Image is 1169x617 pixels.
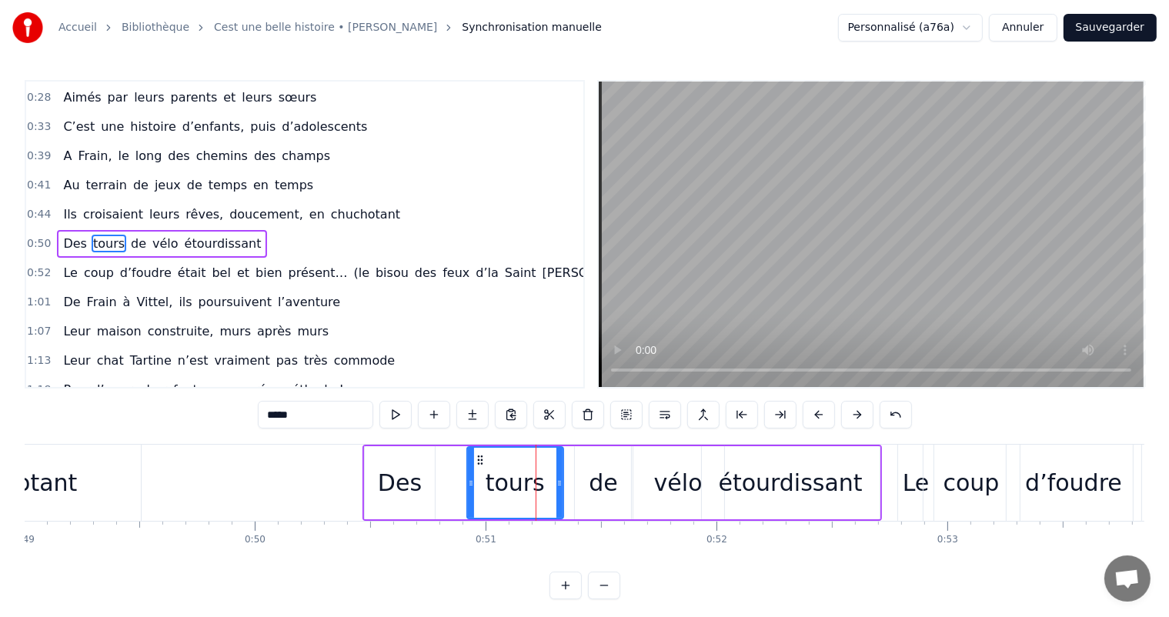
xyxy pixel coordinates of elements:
[62,352,92,369] span: Leur
[62,205,78,223] span: Ils
[58,20,602,35] nav: breadcrumb
[249,118,277,135] span: puis
[706,534,727,546] div: 0:52
[222,88,237,106] span: et
[106,88,130,106] span: par
[27,295,51,310] span: 1:01
[27,178,51,193] span: 0:41
[122,20,189,35] a: Bibliothèque
[146,322,215,340] span: construite,
[589,465,618,500] div: de
[14,534,35,546] div: 0:49
[486,465,545,500] div: tours
[176,352,210,369] span: n’est
[151,235,180,252] span: vélo
[277,88,319,106] span: sœurs
[172,381,199,399] span: faut
[474,264,500,282] span: d’la
[134,147,164,165] span: long
[62,235,89,252] span: Des
[213,352,272,369] span: vraiment
[413,264,438,282] span: des
[235,264,251,282] span: et
[95,352,125,369] span: chat
[132,88,165,106] span: leurs
[119,264,173,282] span: d’foudre
[240,88,273,106] span: leurs
[82,205,145,223] span: croisaient
[503,264,538,282] span: Saint
[95,381,169,399] span: l’approcher
[76,147,113,165] span: Frain,
[27,236,51,252] span: 0:50
[27,353,51,369] span: 1:13
[273,176,315,194] span: temps
[135,293,174,311] span: Vittel,
[129,235,148,252] span: de
[95,322,143,340] span: maison
[58,20,97,35] a: Accueil
[27,265,51,281] span: 0:52
[148,205,181,223] span: leurs
[654,465,703,500] div: vélo
[218,322,252,340] span: murs
[62,322,92,340] span: Leur
[153,176,182,194] span: jeux
[275,352,299,369] span: pas
[441,264,471,282] span: feux
[132,176,150,194] span: de
[129,352,173,369] span: Tartine
[117,147,131,165] span: le
[1104,555,1151,602] a: Ouvrir le chat
[256,322,292,340] span: après
[92,235,126,252] span: tours
[62,176,81,194] span: Au
[62,381,92,399] span: Pour
[1064,14,1157,42] button: Sauvegarder
[228,205,305,223] span: doucement,
[232,381,276,399] span: sacrée
[302,352,329,369] span: très
[378,465,422,500] div: Des
[280,147,332,165] span: champs
[129,118,178,135] span: histoire
[62,147,73,165] span: A
[280,118,369,135] span: d’adolescents
[122,293,132,311] span: à
[329,205,402,223] span: chuchotant
[374,264,410,282] span: bisou
[62,88,102,106] span: Aimés
[276,293,342,311] span: l’aventure
[166,147,191,165] span: des
[197,293,273,311] span: poursuivent
[185,176,204,194] span: de
[181,118,246,135] span: d’enfants,
[937,534,958,546] div: 0:53
[176,264,208,282] span: était
[332,352,397,369] span: commode
[719,465,863,500] div: étourdissant
[85,176,129,194] span: terrain
[169,88,219,106] span: parents
[27,90,51,105] span: 0:28
[62,264,78,282] span: Le
[27,382,51,398] span: 1:18
[903,465,930,500] div: Le
[296,322,330,340] span: murs
[62,293,82,311] span: De
[214,20,437,35] a: Cest une belle histoire • [PERSON_NAME]
[27,324,51,339] span: 1:07
[183,235,263,252] span: étourdissant
[27,148,51,164] span: 0:39
[184,205,225,223] span: rêves,
[252,176,270,194] span: en
[279,381,346,399] span: méthode !
[27,207,51,222] span: 0:44
[211,264,232,282] span: bel
[462,20,602,35] span: Synchronisation manuelle
[177,293,193,311] span: ils
[252,147,277,165] span: des
[254,264,284,282] span: bien
[287,264,349,282] span: présent…
[944,465,1000,500] div: coup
